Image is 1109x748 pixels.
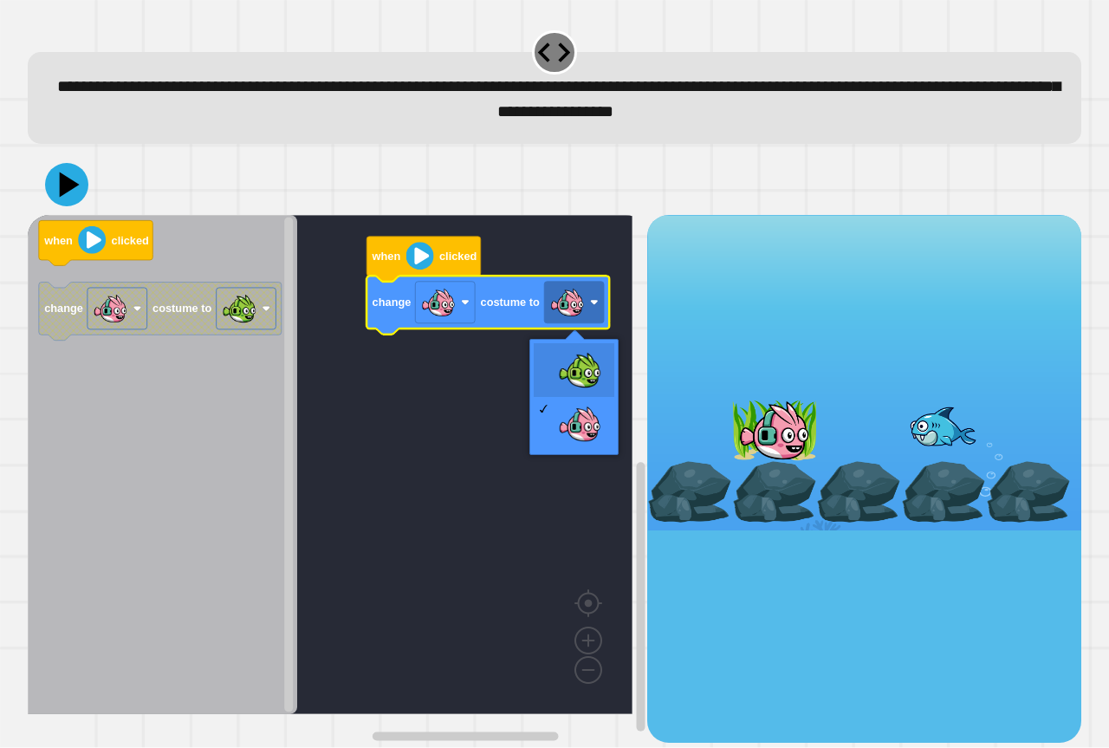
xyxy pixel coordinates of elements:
[373,296,412,309] text: change
[28,215,647,742] div: Blockly Workspace
[112,234,149,247] text: clicked
[558,402,601,446] img: PinkFish
[44,302,83,315] text: change
[481,296,540,309] text: costume to
[152,302,211,315] text: costume to
[439,250,477,263] text: clicked
[43,234,73,247] text: when
[558,348,601,392] img: GreenFish
[372,250,401,263] text: when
